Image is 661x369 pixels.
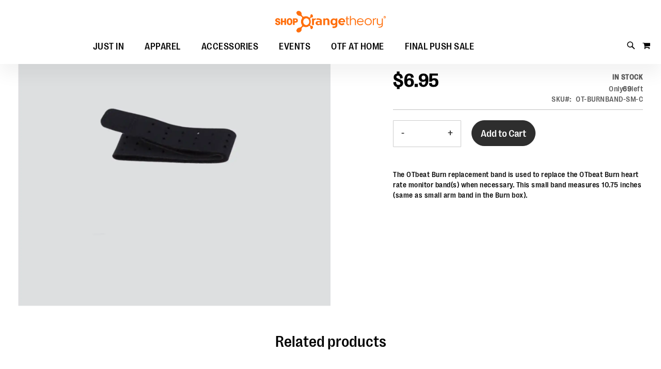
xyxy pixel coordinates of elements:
span: JUST IN [93,35,124,58]
p: The OTbeat Burn replacement band is used to replace the OTbeat Burn heart rate monitor band(s) wh... [393,169,643,200]
img: Shop Orangetheory [274,11,387,33]
a: JUST IN [83,35,135,59]
div: Availability [552,72,643,82]
a: FINAL PUSH SALE [395,35,485,59]
a: EVENTS [269,35,321,59]
a: APPAREL [134,35,191,59]
button: Increase product quantity [440,121,461,147]
input: Product quantity [412,121,440,146]
span: Related products [275,333,386,350]
a: OTF AT HOME [321,35,395,58]
strong: 69 [623,85,632,93]
button: Decrease product quantity [394,121,412,147]
span: FINAL PUSH SALE [405,35,475,58]
span: ACCESSORIES [201,35,259,58]
a: ACCESSORIES [191,35,269,59]
button: Add to Cart [471,120,536,146]
span: $6.95 [393,70,439,91]
span: Add to Cart [481,128,526,139]
strong: SKU [552,95,572,103]
span: In stock [612,73,643,81]
span: APPAREL [145,35,181,58]
span: OTF AT HOME [331,35,384,58]
div: OT-BURNBAND-SM-C [576,94,643,104]
div: Only 69 left [552,84,643,94]
span: EVENTS [279,35,310,58]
